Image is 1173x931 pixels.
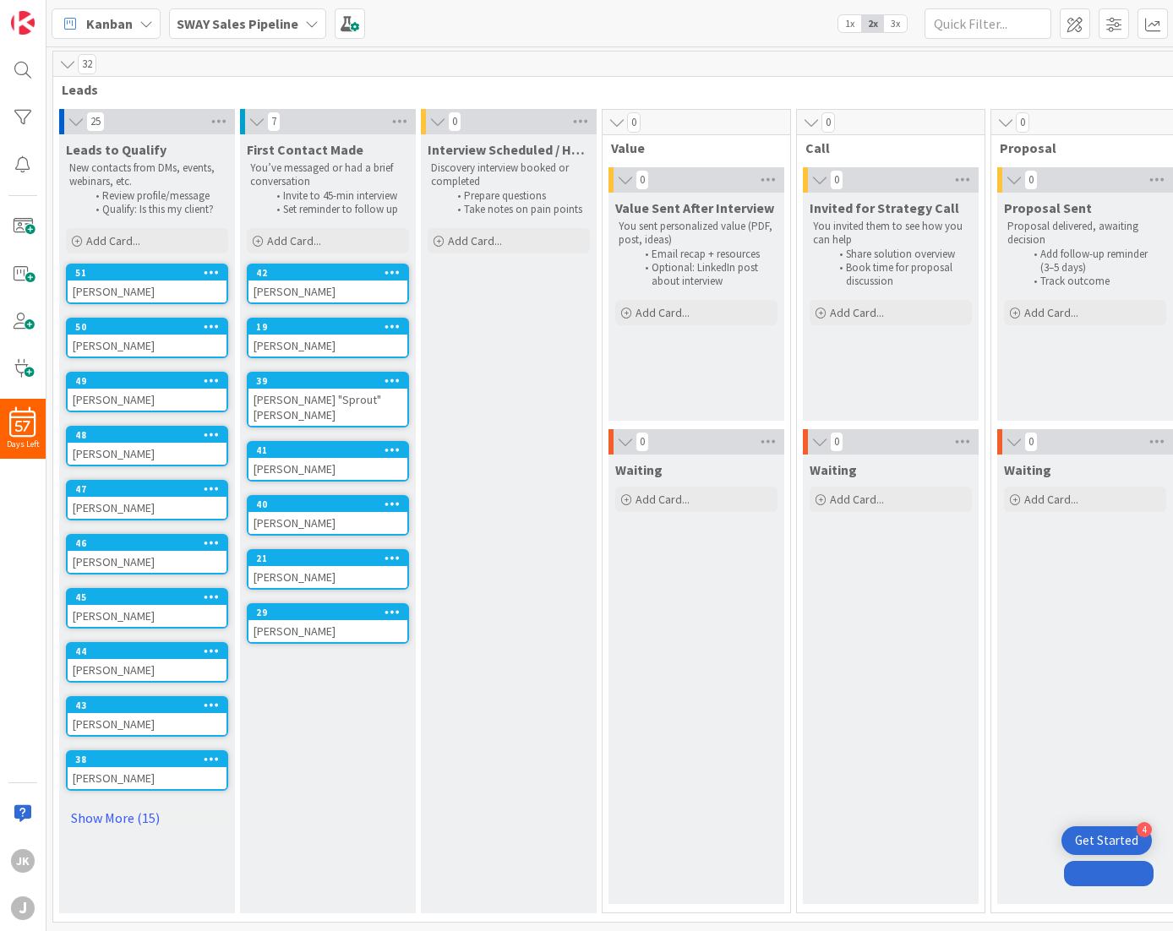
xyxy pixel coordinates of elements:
[267,112,281,132] span: 7
[177,15,298,32] b: SWAY Sales Pipeline
[247,264,409,304] a: 42[PERSON_NAME]
[66,372,228,412] a: 49[PERSON_NAME]
[86,233,140,248] span: Add Card...
[256,607,407,618] div: 29
[68,319,226,335] div: 50
[68,443,226,465] div: [PERSON_NAME]
[247,141,363,158] span: First Contact Made
[75,537,226,549] div: 46
[1024,492,1078,507] span: Add Card...
[627,112,641,133] span: 0
[247,549,409,590] a: 21[PERSON_NAME]
[68,590,226,627] div: 45[PERSON_NAME]
[1007,220,1163,248] p: Proposal delivered, awaiting decision
[248,605,407,642] div: 29[PERSON_NAME]
[66,141,166,158] span: Leads to Qualify
[248,319,407,335] div: 19
[66,642,228,683] a: 44[PERSON_NAME]
[1137,822,1152,837] div: 4
[86,189,226,203] li: Review profile/message
[256,267,407,279] div: 42
[838,15,861,32] span: 1x
[68,536,226,573] div: 46[PERSON_NAME]
[68,713,226,735] div: [PERSON_NAME]
[1004,461,1051,478] span: Waiting
[925,8,1051,39] input: Quick Filter...
[248,458,407,480] div: [PERSON_NAME]
[1000,139,1158,156] span: Proposal
[75,483,226,495] div: 47
[68,767,226,789] div: [PERSON_NAME]
[68,644,226,681] div: 44[PERSON_NAME]
[830,261,969,289] li: Book time for proposal discussion
[78,54,96,74] span: 32
[810,461,857,478] span: Waiting
[428,141,590,158] span: Interview Scheduled / Held
[66,264,228,304] a: 51[PERSON_NAME]
[636,305,690,320] span: Add Card...
[1016,112,1029,133] span: 0
[248,512,407,534] div: [PERSON_NAME]
[248,280,407,302] div: [PERSON_NAME]
[66,804,228,831] a: Show More (15)
[68,536,226,551] div: 46
[68,551,226,573] div: [PERSON_NAME]
[68,319,226,357] div: 50[PERSON_NAME]
[68,644,226,659] div: 44
[75,591,226,603] div: 45
[611,139,769,156] span: Value
[248,497,407,512] div: 40
[267,203,406,216] li: Set reminder to follow up
[15,421,30,433] span: 57
[830,305,884,320] span: Add Card...
[448,233,502,248] span: Add Card...
[248,605,407,620] div: 29
[11,11,35,35] img: Visit kanbanzone.com
[248,497,407,534] div: 40[PERSON_NAME]
[75,267,226,279] div: 51
[248,335,407,357] div: [PERSON_NAME]
[69,161,225,189] p: New contacts from DMs, events, webinars, etc.
[805,139,963,156] span: Call
[830,248,969,261] li: Share solution overview
[636,432,649,452] span: 0
[810,199,959,216] span: Invited for Strategy Call
[248,373,407,389] div: 39
[68,590,226,605] div: 45
[861,15,884,32] span: 2x
[448,203,587,216] li: Take notes on pain points
[75,700,226,711] div: 43
[75,321,226,333] div: 50
[821,112,835,133] span: 0
[636,170,649,190] span: 0
[1024,432,1038,452] span: 0
[66,426,228,466] a: 48[PERSON_NAME]
[68,373,226,389] div: 49
[75,645,226,657] div: 44
[248,551,407,566] div: 21
[86,14,133,34] span: Kanban
[248,443,407,458] div: 41
[247,495,409,536] a: 40[PERSON_NAME]
[66,534,228,574] a: 46[PERSON_NAME]
[256,375,407,387] div: 39
[247,603,409,644] a: 29[PERSON_NAME]
[830,170,843,190] span: 0
[66,750,228,791] a: 38[PERSON_NAME]
[256,553,407,564] div: 21
[75,429,226,441] div: 48
[813,220,968,248] p: You invited them to see how you can help
[68,482,226,497] div: 47
[68,698,226,713] div: 43
[248,551,407,588] div: 21[PERSON_NAME]
[68,659,226,681] div: [PERSON_NAME]
[884,15,907,32] span: 3x
[448,112,461,132] span: 0
[619,220,774,248] p: You sent personalized value (PDF, post, ideas)
[68,752,226,767] div: 38
[247,441,409,482] a: 41[PERSON_NAME]
[75,754,226,765] div: 38
[248,265,407,302] div: 42[PERSON_NAME]
[256,321,407,333] div: 19
[636,261,775,289] li: Optional: LinkedIn post about interview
